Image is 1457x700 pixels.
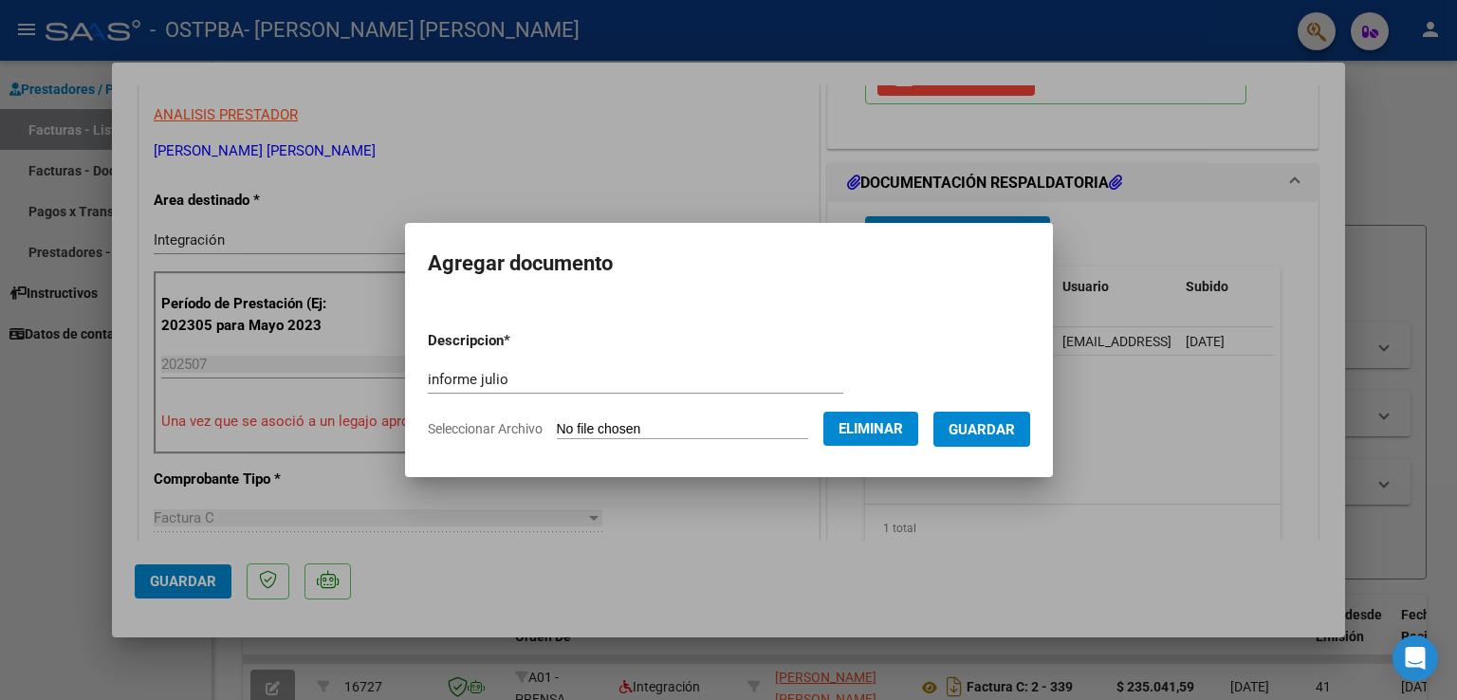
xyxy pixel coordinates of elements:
[428,330,609,352] p: Descripcion
[839,420,903,437] span: Eliminar
[1392,636,1438,681] div: Open Intercom Messenger
[428,421,543,436] span: Seleccionar Archivo
[933,412,1030,447] button: Guardar
[949,421,1015,438] span: Guardar
[428,246,1030,282] h2: Agregar documento
[823,412,918,446] button: Eliminar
